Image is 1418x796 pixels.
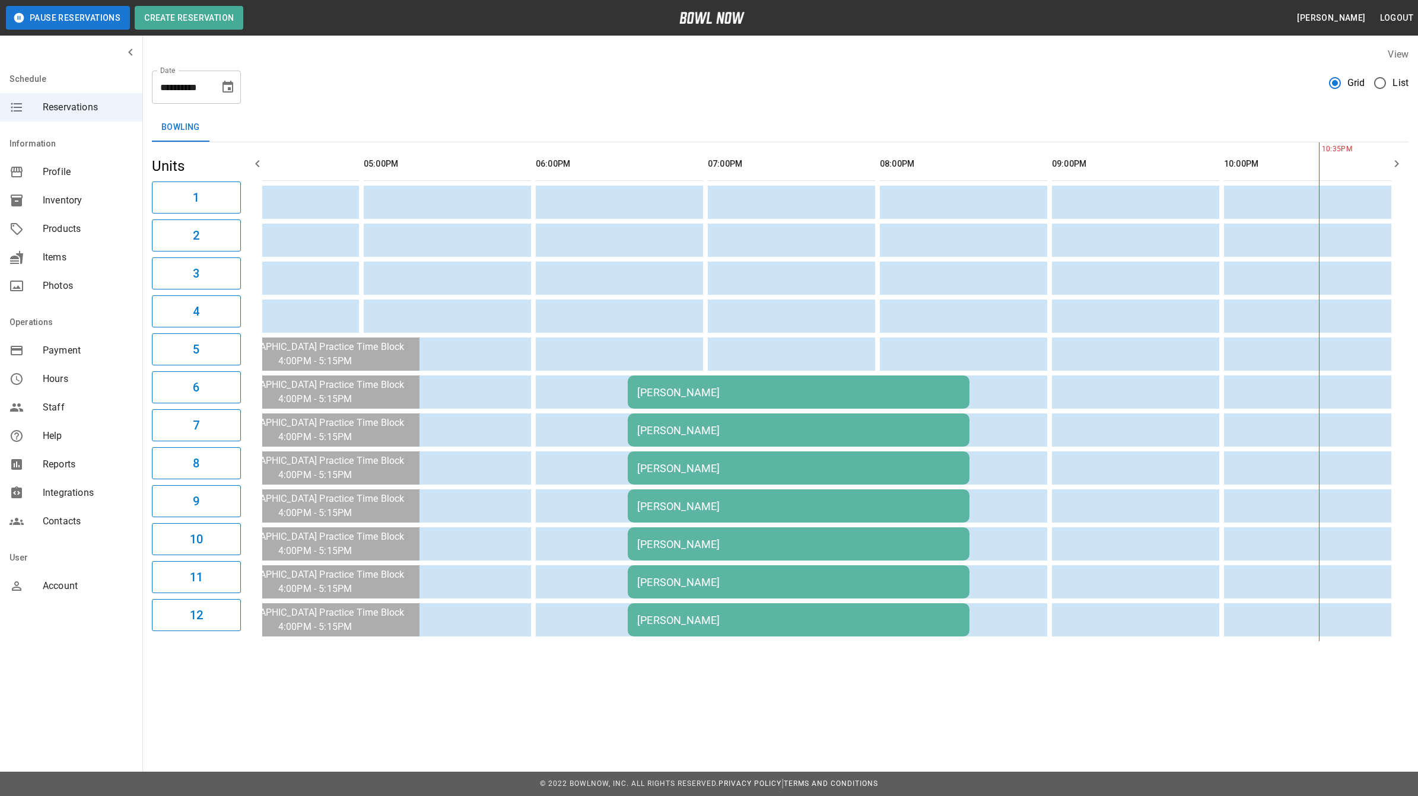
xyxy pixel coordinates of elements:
[43,165,133,179] span: Profile
[637,500,960,512] div: [PERSON_NAME]
[216,75,240,99] button: Choose date, selected date is Aug 26, 2025
[637,576,960,588] div: [PERSON_NAME]
[679,12,745,24] img: logo
[152,113,1409,142] div: inventory tabs
[43,429,133,443] span: Help
[152,113,209,142] button: Bowling
[193,416,199,435] h6: 7
[193,378,199,397] h6: 6
[1388,49,1409,60] label: View
[6,6,130,30] button: Pause Reservations
[152,295,241,327] button: 4
[1392,76,1409,90] span: List
[152,447,241,479] button: 8
[190,568,203,587] h6: 11
[152,599,241,631] button: 12
[152,561,241,593] button: 11
[190,606,203,625] h6: 12
[193,264,199,283] h6: 3
[43,486,133,500] span: Integrations
[637,386,960,399] div: [PERSON_NAME]
[43,250,133,265] span: Items
[43,372,133,386] span: Hours
[193,188,199,207] h6: 1
[152,257,241,289] button: 3
[193,302,199,321] h6: 4
[152,157,241,176] h5: Units
[193,226,199,245] h6: 2
[152,409,241,441] button: 7
[43,514,133,528] span: Contacts
[637,462,960,475] div: [PERSON_NAME]
[152,182,241,214] button: 1
[43,100,133,114] span: Reservations
[152,371,241,403] button: 6
[190,530,203,549] h6: 10
[784,779,878,788] a: Terms and Conditions
[1375,7,1418,29] button: Logout
[43,279,133,293] span: Photos
[1292,7,1370,29] button: [PERSON_NAME]
[540,779,718,788] span: © 2022 BowlNow, Inc. All Rights Reserved.
[43,343,133,358] span: Payment
[193,340,199,359] h6: 5
[43,400,133,415] span: Staff
[152,485,241,517] button: 9
[637,614,960,626] div: [PERSON_NAME]
[43,579,133,593] span: Account
[43,457,133,472] span: Reports
[637,424,960,437] div: [PERSON_NAME]
[718,779,781,788] a: Privacy Policy
[1347,76,1365,90] span: Grid
[43,222,133,236] span: Products
[135,6,243,30] button: Create Reservation
[193,492,199,511] h6: 9
[152,333,241,365] button: 5
[637,538,960,550] div: [PERSON_NAME]
[152,523,241,555] button: 10
[193,454,199,473] h6: 8
[43,193,133,208] span: Inventory
[152,219,241,251] button: 2
[1319,144,1322,155] span: 10:35PM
